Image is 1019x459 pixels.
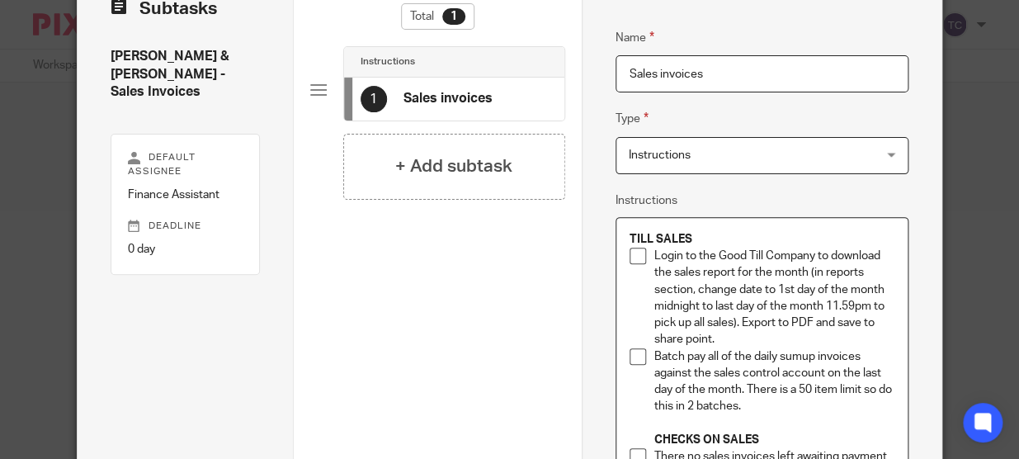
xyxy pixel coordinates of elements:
div: Total [401,3,474,30]
p: Default assignee [128,151,243,177]
p: Finance Assistant [128,187,243,203]
h4: [PERSON_NAME] & [PERSON_NAME] - Sales Invoices [111,48,260,101]
p: Login to the Good Till Company to download the sales report for the month (in reports section, ch... [654,248,895,348]
strong: TILL SALES [630,234,692,245]
span: Instructions [629,149,691,161]
div: 1 [361,86,387,112]
label: Name [616,28,654,47]
h4: Sales invoices [403,90,493,107]
strong: CHECKS ON SALES [654,434,759,446]
div: 1 [442,8,465,25]
label: Type [616,109,649,128]
h4: Instructions [361,55,415,69]
label: Instructions [616,192,677,209]
p: 0 day [128,241,243,258]
p: Deadline [128,220,243,233]
h4: + Add subtask [395,154,512,179]
p: Batch pay all of the daily sumup invoices against the sales control account on the last day of th... [654,348,895,415]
